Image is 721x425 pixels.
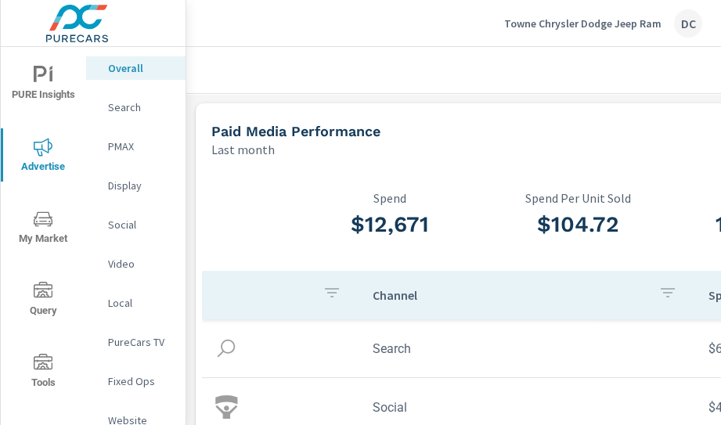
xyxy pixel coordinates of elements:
p: PureCars TV [108,334,173,350]
div: Search [86,95,186,119]
td: Search [360,329,696,369]
div: Local [86,291,186,315]
span: Advertise [5,138,81,176]
p: Overall [108,60,173,76]
p: Spend [296,191,484,205]
p: Towne Chrysler Dodge Jeep Ram [504,16,662,31]
div: PureCars TV [86,330,186,354]
p: Social [108,217,173,232]
p: Fixed Ops [108,373,173,389]
p: Display [108,178,173,193]
div: Display [86,174,186,197]
p: PMAX [108,139,173,154]
h5: Paid Media Performance [211,123,380,139]
div: Overall [86,56,186,80]
div: Social [86,213,186,236]
div: Video [86,252,186,276]
div: DC [674,9,702,38]
p: Local [108,295,173,311]
div: PMAX [86,135,186,158]
img: icon-social.svg [214,395,238,419]
img: icon-search.svg [214,337,238,360]
p: Video [108,256,173,272]
p: Channel [373,287,646,303]
div: Fixed Ops [86,369,186,393]
span: Query [5,282,81,320]
span: PURE Insights [5,66,81,104]
h3: $104.72 [484,211,672,238]
h3: $12,671 [296,211,484,238]
p: Last month [211,140,275,159]
p: Search [108,99,173,115]
p: Spend Per Unit Sold [484,191,672,205]
span: My Market [5,210,81,248]
span: Tools [5,354,81,392]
